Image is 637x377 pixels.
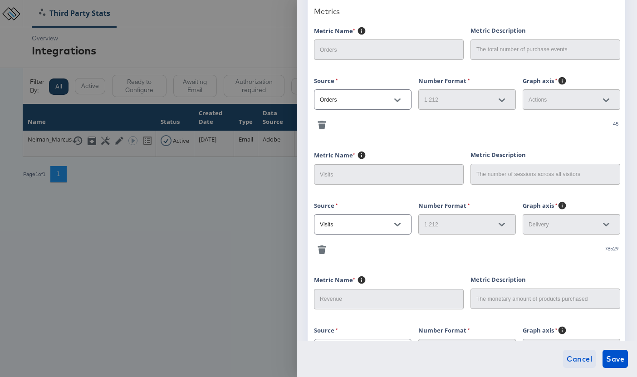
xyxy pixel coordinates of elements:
label: Number Format [418,326,470,335]
label: Source [314,201,338,210]
label: Source [314,326,338,335]
label: Metric Name [314,151,355,162]
label: Number Format [418,201,470,210]
label: Metric Description [470,275,526,284]
label: Source [314,76,338,85]
label: Graph axis [523,76,558,88]
label: Metric Description [470,26,526,35]
span: Save [606,353,624,365]
label: Metric Description [470,151,526,159]
div: 45 [612,121,619,129]
div: 78529 [604,245,619,254]
button: Cancel [563,350,596,368]
div: Metrics [314,7,619,16]
label: Number Format [418,76,470,85]
span: Cancel [567,353,592,365]
label: Graph axis [523,326,558,337]
label: Graph axis [523,201,558,212]
button: Open [391,218,404,231]
label: Metric Name [314,275,355,287]
button: Save [603,350,628,368]
label: Metric Name [314,26,355,38]
button: Open [391,93,404,107]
